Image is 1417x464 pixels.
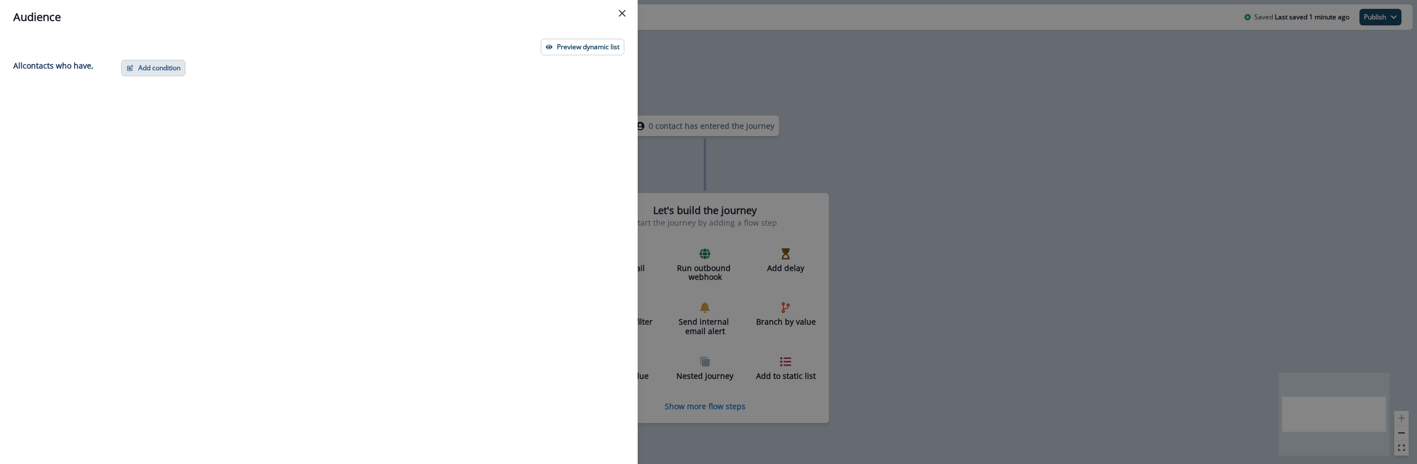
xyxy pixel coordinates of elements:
button: Close [613,4,631,22]
div: Audience [13,9,624,25]
button: Add condition [121,60,185,76]
p: All contact s who have, [13,60,94,71]
button: Preview dynamic list [541,39,624,55]
p: Preview dynamic list [557,43,619,51]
